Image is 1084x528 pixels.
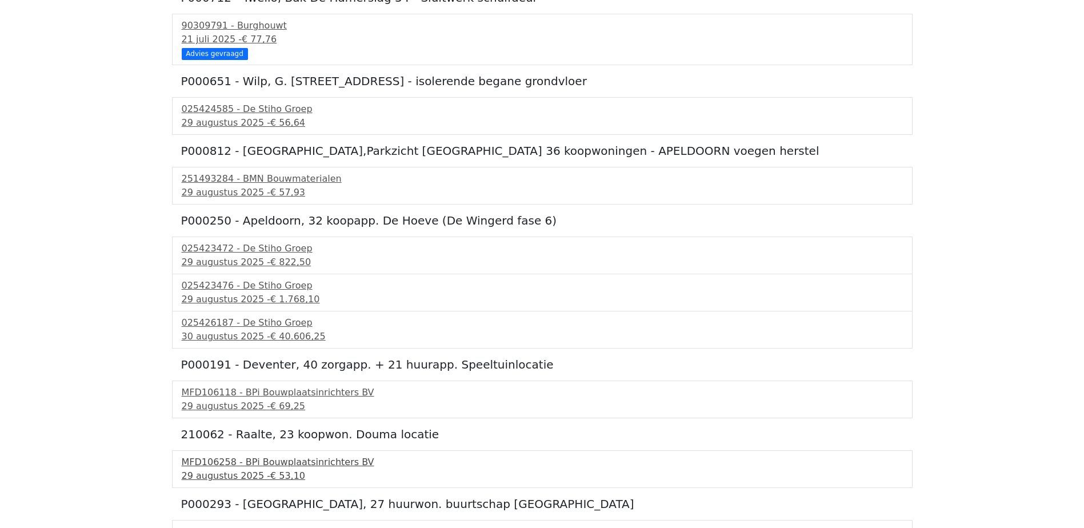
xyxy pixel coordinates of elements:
[181,74,903,88] h5: P000651 - Wilp, G. [STREET_ADDRESS] - isolerende begane grondvloer
[182,48,248,59] div: Advies gevraagd
[270,294,320,305] span: € 1.768,10
[182,279,903,293] div: 025423476 - De Stiho Groep
[181,427,903,441] h5: 210062 - Raalte, 23 koopwon. Douma locatie
[182,255,903,269] div: 29 augustus 2025 -
[182,172,903,199] a: 251493284 - BMN Bouwmaterialen29 augustus 2025 -€ 57,93
[181,144,903,158] h5: P000812 - [GEOGRAPHIC_DATA],Parkzicht [GEOGRAPHIC_DATA] 36 koopwoningen - APELDOORN voegen herstel
[182,386,903,413] a: MFD106118 - BPi Bouwplaatsinrichters BV29 augustus 2025 -€ 69,25
[182,316,903,343] a: 025426187 - De Stiho Groep30 augustus 2025 -€ 40.606,25
[182,330,903,343] div: 30 augustus 2025 -
[182,172,903,186] div: 251493284 - BMN Bouwmaterialen
[270,331,326,342] span: € 40.606,25
[270,117,305,128] span: € 56,64
[182,242,903,255] div: 025423472 - De Stiho Groep
[182,469,903,483] div: 29 augustus 2025 -
[181,214,903,227] h5: P000250 - Apeldoorn, 32 koopapp. De Hoeve (De Wingerd fase 6)
[182,399,903,413] div: 29 augustus 2025 -
[182,242,903,269] a: 025423472 - De Stiho Groep29 augustus 2025 -€ 822,50
[182,386,903,399] div: MFD106118 - BPi Bouwplaatsinrichters BV
[182,186,903,199] div: 29 augustus 2025 -
[182,19,903,33] div: 90309791 - Burghouwt
[181,497,903,511] h5: P000293 - [GEOGRAPHIC_DATA], 27 huurwon. buurtschap [GEOGRAPHIC_DATA]
[182,316,903,330] div: 025426187 - De Stiho Groep
[182,102,903,116] div: 025424585 - De Stiho Groep
[182,279,903,306] a: 025423476 - De Stiho Groep29 augustus 2025 -€ 1.768,10
[270,257,311,267] span: € 822,50
[242,34,277,45] span: € 77,76
[270,470,305,481] span: € 53,10
[181,358,903,371] h5: P000191 - Deventer, 40 zorgapp. + 21 huurapp. Speeltuinlocatie
[270,401,305,411] span: € 69,25
[270,187,305,198] span: € 57,93
[182,455,903,483] a: MFD106258 - BPi Bouwplaatsinrichters BV29 augustus 2025 -€ 53,10
[182,102,903,130] a: 025424585 - De Stiho Groep29 augustus 2025 -€ 56,64
[182,33,903,46] div: 21 juli 2025 -
[182,116,903,130] div: 29 augustus 2025 -
[182,293,903,306] div: 29 augustus 2025 -
[182,19,903,58] a: 90309791 - Burghouwt21 juli 2025 -€ 77,76 Advies gevraagd
[182,455,903,469] div: MFD106258 - BPi Bouwplaatsinrichters BV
